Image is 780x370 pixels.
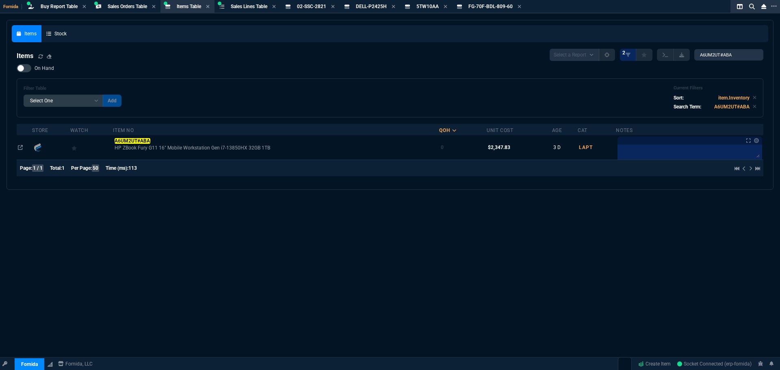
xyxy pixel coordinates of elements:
[115,138,150,144] mark: A6UM2UT#ABA
[41,25,71,42] a: Stock
[41,4,78,9] span: Buy Report Table
[718,95,750,101] code: item.Inventory
[771,2,777,10] nx-icon: Open New Tab
[272,4,276,10] nx-icon: Close Tab
[32,164,43,172] span: 1 / 1
[444,4,447,10] nx-icon: Close Tab
[758,2,769,11] nx-icon: Close Workbench
[714,104,750,110] code: A6UM2UT#ABA
[71,142,112,153] div: Add to Watchlist
[416,4,439,9] span: 5TW10AA
[552,127,562,134] div: Age
[518,4,521,10] nx-icon: Close Tab
[616,127,633,134] div: Notes
[17,51,33,61] h4: Items
[552,135,578,160] td: 3 D
[50,165,62,171] span: Total:
[734,2,746,11] nx-icon: Split Panels
[70,127,89,134] div: Watch
[487,127,513,134] div: Unit Cost
[71,165,92,171] span: Per Page:
[128,165,137,171] span: 113
[674,85,756,91] h6: Current Filters
[677,361,752,367] span: Socket Connected (erp-fornida)
[622,50,625,56] span: 2
[694,49,763,61] input: Search
[206,4,210,10] nx-icon: Close Tab
[579,145,593,150] span: LAPT
[488,145,510,150] span: $2,347.83
[578,127,587,134] div: Cat
[231,4,267,9] span: Sales Lines Table
[331,4,335,10] nx-icon: Close Tab
[113,127,134,134] div: Item No
[468,4,513,9] span: FG-70F-BDL-809-60
[32,127,48,134] div: Store
[746,2,758,11] nx-icon: Search
[18,145,23,150] nx-icon: Open In Opposite Panel
[674,94,684,102] p: Sort:
[82,4,86,10] nx-icon: Close Tab
[12,25,41,42] a: Items
[62,165,65,171] span: 1
[24,86,121,91] h6: Filter Table
[441,145,444,150] span: 0
[674,103,701,110] p: Search Term:
[92,164,99,172] span: 50
[20,165,32,171] span: Page:
[56,360,95,368] a: msbcCompanyName
[356,4,387,9] span: DELL-P2425H
[3,4,22,9] span: Fornida
[35,65,54,71] span: On Hand
[108,4,147,9] span: Sales Orders Table
[152,4,156,10] nx-icon: Close Tab
[177,4,201,9] span: Items Table
[635,358,674,370] a: Create Item
[106,165,128,171] span: Time (ms):
[677,360,752,368] a: B6AEdxECiUmyDIRyAABT
[297,4,326,9] span: 02-SSC-2821
[113,135,439,160] td: HP ZBook Fury G11 16" Mobile Workstation Gen i7-13850HX 32GB 1TB
[115,145,438,151] span: HP ZBook Fury G11 16" Mobile Workstation Gen i7-13850HX 32GB 1TB
[439,127,450,134] div: QOH
[392,4,395,10] nx-icon: Close Tab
